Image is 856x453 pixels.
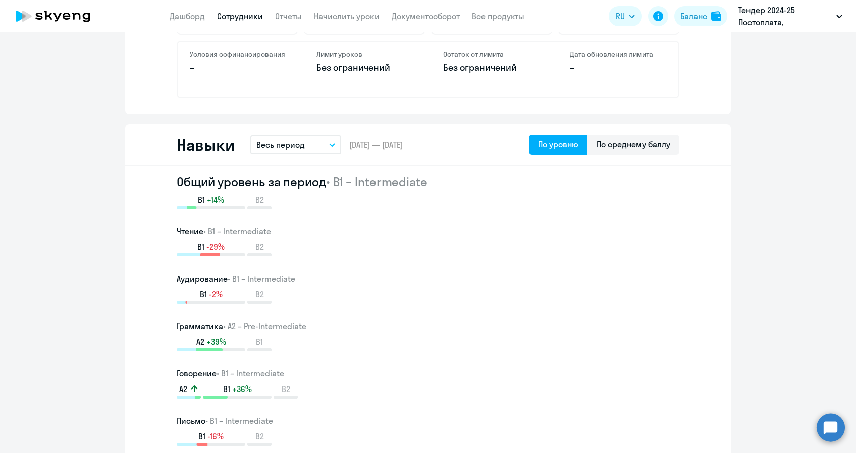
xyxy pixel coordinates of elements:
[255,194,264,205] span: B2
[190,61,286,74] p: –
[177,320,679,332] h3: Грамматика
[255,241,264,252] span: B2
[177,273,679,285] h3: Аудирование
[326,174,427,189] span: • B1 – Intermediate
[256,336,263,347] span: B1
[282,383,290,395] span: B2
[316,50,413,59] h4: Лимит уроков
[217,368,284,378] span: • B1 – Intermediate
[206,241,225,252] span: -29%
[316,61,413,74] p: Без ограничений
[177,367,679,379] h3: Говорение
[209,289,223,300] span: -2%
[314,11,380,21] a: Начислить уроки
[207,431,224,442] span: -16%
[197,241,204,252] span: B1
[200,289,207,300] span: B1
[443,61,540,74] p: Без ограничений
[443,50,540,59] h4: Остаток от лимита
[190,50,286,59] h4: Условия софинансирования
[349,139,403,150] span: [DATE] — [DATE]
[217,11,263,21] a: Сотрудники
[597,138,670,150] div: По среднему баллу
[616,10,625,22] span: RU
[733,4,847,28] button: Тендер 2024-25 Постоплата, [GEOGRAPHIC_DATA], ООО
[275,11,302,21] a: Отчеты
[198,194,205,205] span: B1
[177,135,234,155] h2: Навыки
[674,6,727,26] button: Балансbalance
[392,11,460,21] a: Документооборот
[228,274,295,284] span: • B1 – Intermediate
[255,431,264,442] span: B2
[232,383,252,395] span: +36%
[203,226,271,236] span: • B1 – Intermediate
[207,194,224,205] span: +14%
[206,336,226,347] span: +39%
[177,415,679,427] h3: Письмо
[223,321,306,331] span: • A2 – Pre-Intermediate
[538,138,578,150] div: По уровню
[680,10,707,22] div: Баланс
[250,135,341,154] button: Весь период
[711,11,721,21] img: balance
[472,11,524,21] a: Все продукты
[570,50,666,59] h4: Дата обновления лимита
[179,383,187,395] span: A2
[177,174,679,190] h2: Общий уровень за период
[198,431,205,442] span: B1
[738,4,832,28] p: Тендер 2024-25 Постоплата, [GEOGRAPHIC_DATA], ООО
[609,6,642,26] button: RU
[205,416,273,426] span: • B1 – Intermediate
[570,61,666,74] p: –
[170,11,205,21] a: Дашборд
[177,225,679,237] h3: Чтение
[255,289,264,300] span: B2
[223,383,230,395] span: B1
[256,139,305,151] p: Весь период
[196,336,204,347] span: A2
